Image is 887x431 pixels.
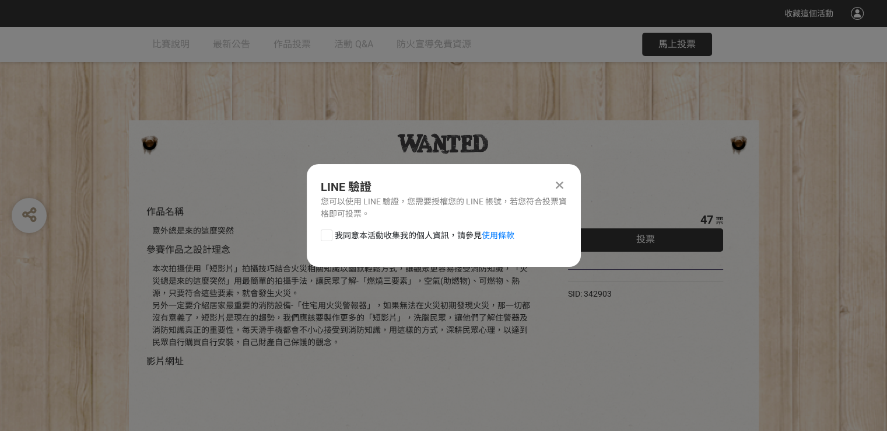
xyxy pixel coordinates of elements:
span: 最新公告 [213,39,250,50]
span: 收藏這個活動 [784,9,833,18]
span: SID: 342903 [568,289,612,298]
span: 作品名稱 [146,206,184,217]
a: 作品投票 [274,27,311,62]
span: 我同意本活動收集我的個人資訊，請參見 [335,230,514,242]
div: LINE 驗證 [321,178,567,196]
a: 最新公告 [213,27,250,62]
span: 投票 [636,234,655,245]
span: 防火宣導免費資源 [397,39,471,50]
div: 本次拍攝使用「短影片」拍攝技巧結合火災相關知識以幽默輕鬆方式，讓觀眾更容易接受消防知識，「火災總是來的這麼突然」用最簡單的拍攝手法，讓民眾了解-「燃燒三要素」，空氣(助燃物)、可燃物、熱源，只要... [152,263,533,349]
div: 您可以使用 LINE 驗證，您需要授權您的 LINE 帳號，若您符合投票資格即可投票。 [321,196,567,220]
a: 防火宣導免費資源 [397,27,471,62]
div: 意外總是來的這麼突然 [152,225,533,237]
span: 活動 Q&A [334,39,373,50]
a: 活動 Q&A [334,27,373,62]
a: 使用條款 [482,231,514,240]
span: 參賽作品之設計理念 [146,244,230,255]
span: 票 [715,216,723,225]
button: 馬上投票 [642,33,712,56]
span: 影片網址 [146,356,184,367]
span: 馬上投票 [658,39,696,50]
a: 比賽說明 [152,27,190,62]
span: 47 [700,213,713,227]
span: 作品投票 [274,39,311,50]
span: 比賽說明 [152,39,190,50]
